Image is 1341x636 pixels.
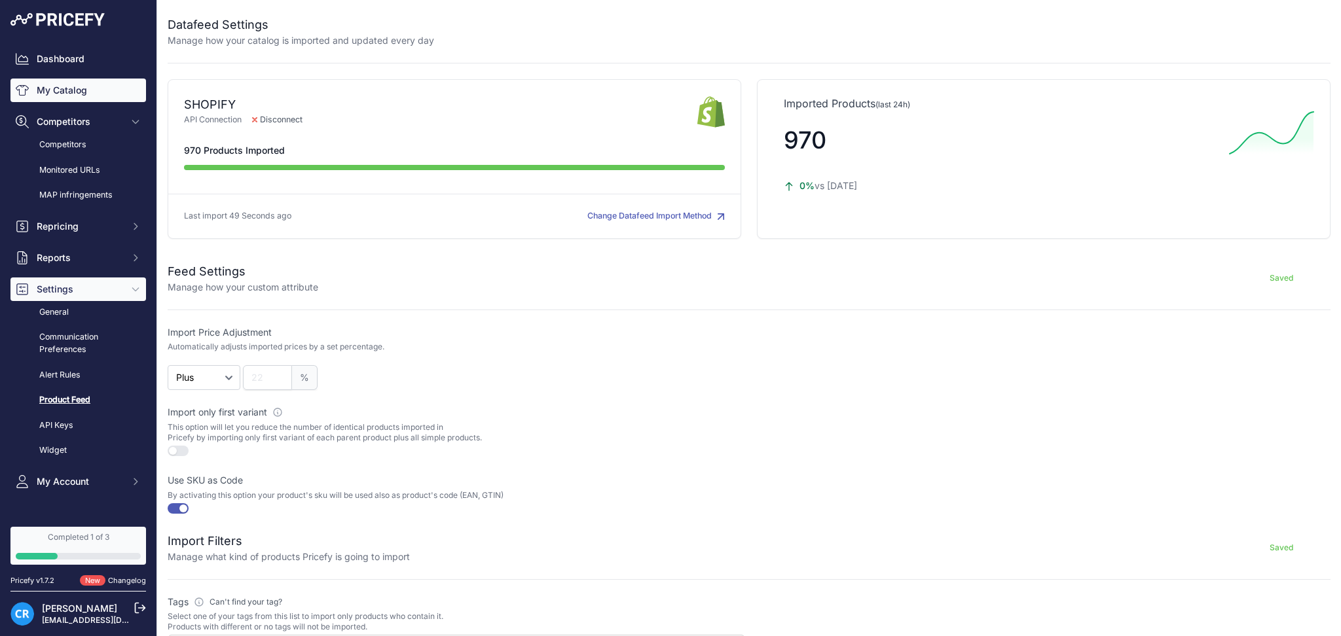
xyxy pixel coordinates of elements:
[37,475,122,488] span: My Account
[10,389,146,412] a: Product Feed
[210,597,282,607] span: Can't find your tag?
[10,527,146,565] a: Completed 1 of 3
[42,603,117,614] a: [PERSON_NAME]
[10,364,146,387] a: Alert Rules
[10,575,54,586] div: Pricefy v1.7.2
[168,406,745,419] label: Import only first variant
[10,414,146,437] a: API Keys
[10,439,146,462] a: Widget
[42,615,179,625] a: [EMAIL_ADDRESS][DOMAIN_NAME]
[243,365,292,390] input: 22
[587,210,725,222] button: Change Datafeed Import Method
[168,532,410,550] h2: Import Filters
[10,470,146,493] button: My Account
[184,96,697,114] div: SHOPIFY
[10,79,146,102] a: My Catalog
[242,114,313,126] span: Disconnect
[168,16,434,34] h2: Datafeed Settings
[799,180,815,191] span: 0%
[168,281,318,294] p: Manage how your custom attribute
[292,365,318,390] span: %
[168,342,384,352] p: Automatically adjusts imported prices by a set percentage.
[875,99,910,109] span: (last 24h)
[108,576,146,585] a: Changelog
[10,159,146,182] a: Monitored URLs
[1232,268,1331,289] button: Saved
[184,144,285,157] span: 970 Products Imported
[784,126,826,154] span: 970
[168,490,745,501] p: By activating this option your product's sku will be used also as product's code (EAN, GTIN)
[168,262,318,281] h2: Feed Settings
[16,532,141,542] div: Completed 1 of 3
[10,326,146,361] a: Communication Preferences
[10,277,146,301] button: Settings
[10,246,146,270] button: Reports
[10,13,105,26] img: Pricefy Logo
[37,283,122,296] span: Settings
[37,251,122,264] span: Reports
[1232,537,1331,558] button: Saved
[10,47,146,595] nav: Sidebar
[184,210,291,222] p: Last import 49 Seconds ago
[168,326,745,339] label: Import Price Adjustment
[184,114,697,126] p: API Connection
[168,595,745,609] label: Tags
[37,115,122,128] span: Competitors
[10,215,146,238] button: Repricing
[37,220,122,233] span: Repricing
[10,110,146,133] button: Competitors
[168,611,745,632] p: Select one of your tags from this list to import only products who contain it. Products with diff...
[10,301,146,324] a: General
[80,575,105,586] span: New
[10,184,146,207] a: MAP infringements
[784,96,1304,111] p: Imported Products
[168,422,745,443] p: This option will let you reduce the number of identical products imported in Pricefy by importing...
[10,133,146,156] a: Competitors
[10,47,146,71] a: Dashboard
[784,179,1219,192] p: vs [DATE]
[168,550,410,563] p: Manage what kind of products Pricefy is going to import
[168,474,745,487] label: Use SKU as Code
[168,34,434,47] p: Manage how your catalog is imported and updated every day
